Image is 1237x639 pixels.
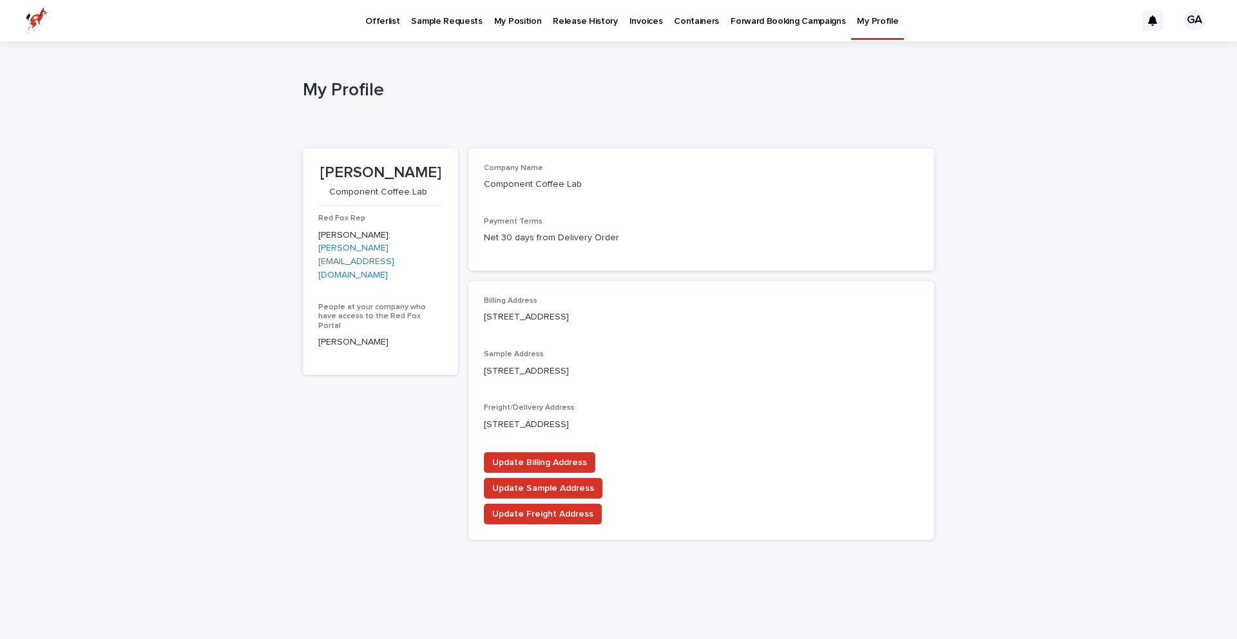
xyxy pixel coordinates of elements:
[484,178,618,191] p: Component Coffee Lab
[484,418,919,432] p: [STREET_ADDRESS]
[318,303,426,330] span: People at your company who have access to the Red Fox Portal
[484,478,602,499] button: Update Sample Address
[484,404,575,412] span: Freight/Delivery Address
[26,8,48,33] img: zttTXibQQrCfv9chImQE
[318,336,443,349] p: [PERSON_NAME]
[484,452,595,473] button: Update Billing Address
[484,231,919,245] p: Net 30 days from Delivery Order
[318,243,394,280] a: [PERSON_NAME][EMAIL_ADDRESS][DOMAIN_NAME]
[484,365,919,378] p: [STREET_ADDRESS]
[492,456,587,469] span: Update Billing Address
[484,504,602,524] button: Update Freight Address
[484,310,919,324] p: [STREET_ADDRESS]
[318,229,443,282] p: [PERSON_NAME]:
[303,80,934,102] h1: My Profile
[318,164,443,182] p: [PERSON_NAME]
[318,187,437,198] p: Component Coffee Lab
[1184,10,1205,31] div: GA
[492,482,594,495] span: Update Sample Address
[318,215,365,222] span: Red Fox Rep
[484,297,537,305] span: Billing Address
[484,164,543,172] span: Company Name
[484,350,544,358] span: Sample Address
[492,508,593,520] span: Update Freight Address
[484,218,542,225] span: Payment Terms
